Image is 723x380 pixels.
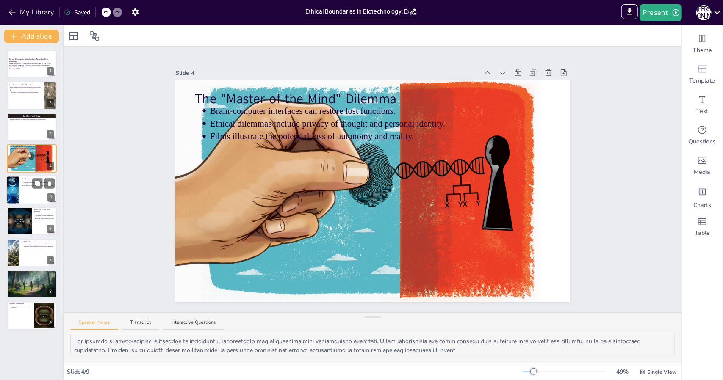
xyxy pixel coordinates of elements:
button: Add slide [4,30,59,43]
div: 8 [47,288,54,296]
p: The presentation will cover three main dilemmas in biotechnology. [11,90,42,91]
button: Ш [PERSON_NAME] [696,4,712,21]
div: 6 [47,225,54,233]
div: 6 [7,207,57,235]
div: Saved [64,8,90,17]
p: Ethical dilemmas include privacy of thought and personal identity. [210,117,550,129]
p: Films illustrate the potential loss of autonomy and reality. [210,130,550,143]
div: 1 [7,50,57,78]
p: Biotechnology raises the question of what we should do. [36,212,54,215]
p: Time for Questions and Discussion. [11,274,54,275]
div: Change the overall theme [682,29,723,59]
div: 4 [47,162,54,170]
div: 49 % [612,367,633,376]
div: 5 [6,176,57,204]
span: Media [694,168,711,176]
div: Layout [67,29,80,43]
p: The key question of biotechnology is whether we should open all the doors. [11,86,42,89]
p: The risk of unknown consequences from genetic editing is significant. [11,120,54,122]
button: Transcript [122,319,159,330]
span: Table [695,229,710,237]
p: CRISPR technology offers hope for curing hereditary diseases. [11,117,54,119]
p: Synthetic organisms can aid in ecological restoration. [24,182,55,183]
div: Add images, graphics, shapes or video [682,151,723,181]
div: 3 [7,113,57,141]
div: 9 [7,302,57,330]
span: Single View [647,368,676,376]
p: The question of playing [DEMOGRAPHIC_DATA] raises moral responsibilities. [24,184,55,188]
p: A presentation exploring the ethical boundaries of biotechnology, focusing on gene editing, neuro... [9,63,54,68]
p: Ethical dilemmas include therapy versus enhancement and genetic inequality. [11,119,54,121]
div: 5 [47,193,55,201]
textarea: Lor ipsumdo si ametc-adipisci elitseddoe te incididuntu, laboreetdolo mag aliquaenima mini veniam... [70,333,675,356]
p: The final question prompts reflection on moral boundaries. [36,218,54,221]
div: Slide 4 / 9 [67,367,523,376]
div: 2 [47,99,54,107]
div: 9 [47,319,54,327]
div: 3 [47,130,54,138]
p: The "Master of the Mind" Dilemma [9,146,54,148]
span: Position [89,31,100,41]
div: 4 [7,144,57,172]
p: References [22,240,54,242]
p: Thank You for Your Attention! [9,271,54,274]
p: Conclusion: The Path Forward [34,208,54,213]
div: 7 [47,256,54,264]
p: The "Creator of Ecosystems" Dilemma [22,178,55,180]
span: Charts [693,201,711,209]
p: Brain-computer interfaces can restore lost functions. [11,147,54,149]
p: Ethical dilemmas include unpredictability and moral implications. [24,183,55,185]
p: The "Craftsman of Life" Dilemma [9,114,54,117]
p: Introduction to Ethical Boundaries [9,83,42,86]
p: Ethical dilemmas include privacy of thought and personal identity. [11,149,54,151]
div: Slide 4 [175,69,479,77]
p: Films illustrate the potential loss of autonomy and reality. [11,151,54,152]
p: Brain-computer interfaces can restore lost functions. [210,105,550,117]
div: 7 [7,239,57,267]
p: Future specialists must form an ethical foundation. [36,215,54,218]
strong: Ethical Dilemmas in Biotechnology: Towards a New Humanity? [9,58,48,63]
div: Add text boxes [682,90,723,120]
div: Add a table [682,212,723,242]
button: Interactive Questions [163,319,224,330]
p: [Your Name] [Your Email or LinkedIn (Optional)] [11,305,32,308]
p: Key texts and resources on biotechnology ethics, including works by [PERSON_NAME] and [PERSON_NAM... [24,242,54,247]
div: 1 [47,67,54,75]
div: Add charts and graphs [682,181,723,212]
button: My Library [6,6,58,19]
button: Delete Slide [44,178,55,188]
div: 8 [7,270,57,298]
p: Contact Information [9,303,32,306]
div: Add ready made slides [682,59,723,90]
button: Present [640,4,682,21]
span: Text [696,107,708,116]
p: Generated with [URL] [9,68,54,69]
div: 2 [7,81,57,109]
div: Get real-time input from your audience [682,120,723,151]
button: Duplicate Slide [32,178,42,188]
p: The goal is to provoke thought rather than provide definitive answers. [11,91,42,94]
span: Export to PowerPoint [621,4,638,21]
span: Questions [689,138,716,146]
button: Speaker Notes [70,319,118,330]
span: Template [690,77,715,85]
p: The "Master of the Mind" Dilemma [195,90,550,108]
input: Insert title [305,6,409,18]
span: Theme [693,46,712,55]
div: Ш [PERSON_NAME] [696,5,712,20]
